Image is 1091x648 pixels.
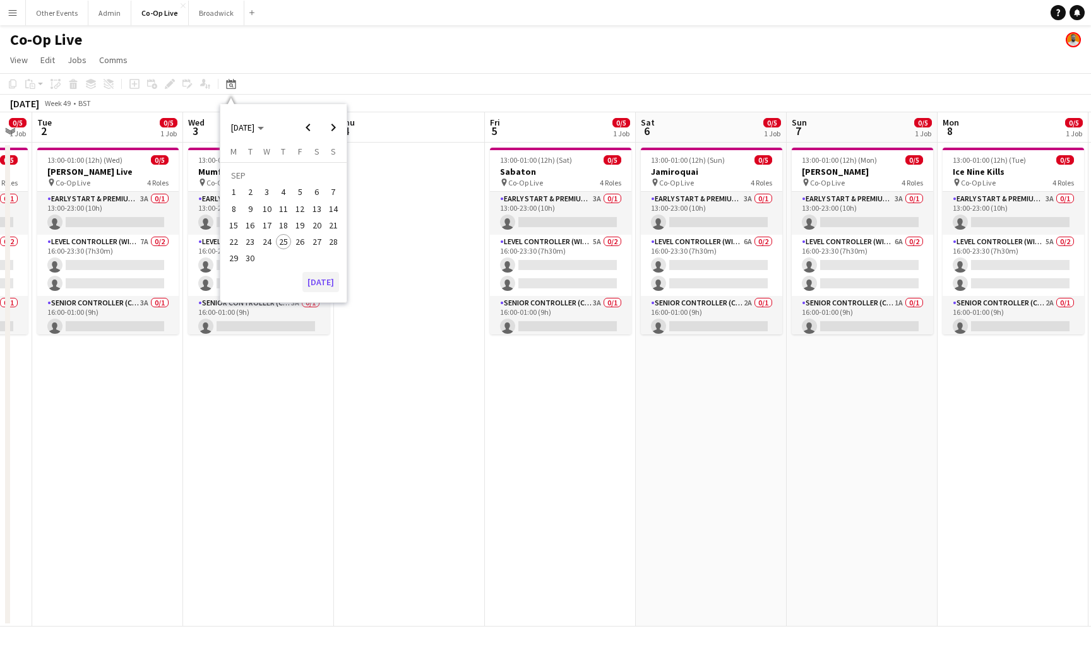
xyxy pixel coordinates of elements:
button: 13-09-2025 [308,201,325,217]
span: 0/5 [160,118,177,127]
div: 1 Job [764,129,780,138]
h3: Ice Nine Kills [943,166,1084,177]
button: 29-09-2025 [225,250,242,266]
span: T [281,146,285,157]
button: 11-09-2025 [275,201,292,217]
app-card-role: Level Controller (with CCTV)7A0/216:00-23:30 (7h30m) [37,235,179,296]
span: 23 [243,234,258,249]
button: 06-09-2025 [308,184,325,200]
button: 27-09-2025 [308,233,325,250]
div: [DATE] [10,97,39,110]
span: T [248,146,253,157]
span: F [298,146,302,157]
span: 13:00-01:00 (12h) (Wed) [47,155,122,165]
app-card-role: Level Controller (with CCTV)6A0/216:00-23:30 (7h30m) [641,235,782,296]
span: 0/5 [1065,118,1083,127]
span: Co-Op Live [961,178,996,187]
span: 0/5 [754,155,772,165]
span: 0/5 [151,155,169,165]
span: 14 [326,201,341,216]
button: 16-09-2025 [242,217,258,233]
span: 0/5 [905,155,923,165]
button: 10-09-2025 [259,201,275,217]
span: 7 [326,185,341,200]
button: 17-09-2025 [259,217,275,233]
span: S [331,146,336,157]
span: 2 [35,124,52,138]
span: 9 [243,201,258,216]
button: Broadwick [189,1,244,25]
span: 28 [326,234,341,249]
span: 13:00-01:00 (12h) (Mon) [802,155,877,165]
app-card-role: Early Start & Premium Controller (with CCTV)3A0/113:00-23:00 (10h) [792,192,933,235]
span: Tue [37,117,52,128]
span: Comms [99,54,128,66]
span: S [314,146,319,157]
div: 1 Job [915,129,931,138]
app-card-role: Senior Controller (CCTV)1A0/116:00-01:00 (9h) [792,296,933,339]
span: 7 [790,124,807,138]
span: 0/5 [763,118,781,127]
span: 5 [292,185,307,200]
app-job-card: 13:00-01:00 (12h) (Mon)0/5[PERSON_NAME] Co-Op Live4 RolesEarly Start & Premium Controller (with C... [792,148,933,334]
span: Edit [40,54,55,66]
span: 4 Roles [902,178,923,187]
button: 18-09-2025 [275,217,292,233]
button: 30-09-2025 [242,250,258,266]
app-card-role: Level Controller (with CCTV)5A0/216:00-23:30 (7h30m) [490,235,631,296]
span: 21 [326,218,341,233]
button: 12-09-2025 [292,201,308,217]
span: 13:00-01:00 (12h) (Tue) [953,155,1026,165]
app-card-role: Senior Controller (CCTV)3A0/116:00-01:00 (9h) [188,296,330,339]
h3: [PERSON_NAME] Live [37,166,179,177]
span: 16 [243,218,258,233]
app-card-role: Level Controller (with CCTV)7A0/216:00-23:30 (7h30m) [188,235,330,296]
span: 11 [276,201,291,216]
span: Co-Op Live [206,178,241,187]
span: Mon [943,117,959,128]
app-job-card: 13:00-01:00 (12h) (Wed)0/5[PERSON_NAME] Live Co-Op Live4 RolesEarly Start & Premium Controller (w... [37,148,179,334]
a: Comms [94,52,133,68]
div: 13:00-01:00 (12h) (Thu)0/5Mumford and Sons Co-Op Live4 RolesEarly Start & Premium Controller (wit... [188,148,330,334]
div: BST [78,98,91,108]
span: Fri [490,117,500,128]
span: 24 [259,234,275,249]
span: 0/5 [612,118,630,127]
span: 3 [186,124,205,138]
h3: Mumford and Sons [188,166,330,177]
span: 13:00-01:00 (12h) (Thu) [198,155,273,165]
button: 02-09-2025 [242,184,258,200]
span: 30 [243,251,258,266]
button: 08-09-2025 [225,201,242,217]
span: 13 [309,201,325,216]
div: 1 Job [160,129,177,138]
span: 0/5 [914,118,932,127]
button: 04-09-2025 [275,184,292,200]
span: Co-Op Live [56,178,90,187]
span: 15 [226,218,241,233]
span: 6 [309,185,325,200]
span: Sat [641,117,655,128]
span: 25 [276,234,291,249]
span: W [263,146,270,157]
div: 13:00-01:00 (12h) (Sun)0/5Jamiroquai Co-Op Live4 RolesEarly Start & Premium Controller (with CCTV... [641,148,782,334]
app-card-role: Level Controller (with CCTV)5A0/216:00-23:30 (7h30m) [943,235,1084,296]
h1: Co-Op Live [10,30,82,49]
a: View [5,52,33,68]
span: 4 Roles [147,178,169,187]
span: 20 [309,218,325,233]
div: 1 Job [613,129,629,138]
span: 4 Roles [1052,178,1074,187]
button: Next month [321,115,346,140]
span: 4 [276,185,291,200]
span: Co-Op Live [659,178,694,187]
span: 2 [243,185,258,200]
span: 29 [226,251,241,266]
span: View [10,54,28,66]
span: 4 Roles [751,178,772,187]
span: 22 [226,234,241,249]
span: Co-Op Live [810,178,845,187]
span: Sun [792,117,807,128]
td: SEP [225,167,342,184]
